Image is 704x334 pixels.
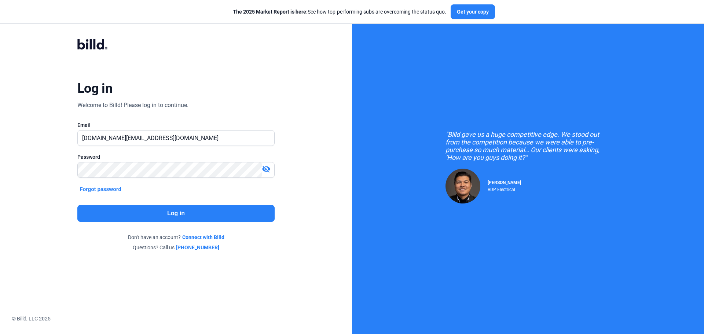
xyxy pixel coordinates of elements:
[445,131,610,161] div: "Billd gave us a huge competitive edge. We stood out from the competition because we were able to...
[77,185,124,193] button: Forgot password
[488,185,521,192] div: RDP Electrical
[233,8,446,15] div: See how top-performing subs are overcoming the status quo.
[182,234,224,241] a: Connect with Billd
[77,244,275,251] div: Questions? Call us
[262,165,271,173] mat-icon: visibility_off
[451,4,495,19] button: Get your copy
[77,80,112,96] div: Log in
[488,180,521,185] span: [PERSON_NAME]
[233,9,308,15] span: The 2025 Market Report is here:
[77,205,275,222] button: Log in
[77,153,275,161] div: Password
[77,121,275,129] div: Email
[77,234,275,241] div: Don't have an account?
[77,101,188,110] div: Welcome to Billd! Please log in to continue.
[445,169,480,203] img: Raul Pacheco
[176,244,219,251] a: [PHONE_NUMBER]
